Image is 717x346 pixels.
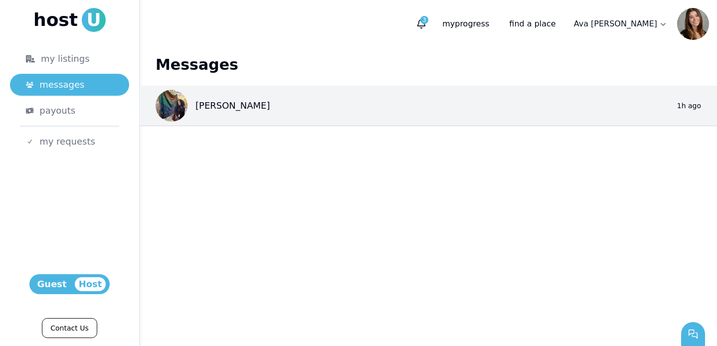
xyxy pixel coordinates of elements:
h1: Messages [156,56,701,74]
span: 3 [420,16,428,24]
span: host [33,10,78,30]
span: my [442,19,455,28]
p: progress [434,14,497,34]
div: my listings [26,52,113,66]
a: my listings [10,48,129,70]
img: Ava LeSage avatar [677,8,709,40]
a: Ava [PERSON_NAME] [568,14,673,34]
a: find a place [501,14,563,34]
a: messages [10,74,129,96]
p: Ava [PERSON_NAME] [574,18,657,30]
a: payouts [10,100,129,122]
span: my requests [39,135,95,149]
a: my requests [10,131,129,153]
a: hostU [33,8,106,32]
span: payouts [39,104,75,118]
span: messages [39,78,84,92]
span: U [82,8,106,32]
p: [PERSON_NAME] [195,99,270,113]
img: Sarah Mouzai avatar [156,90,187,122]
div: 1h ago [669,101,701,111]
a: Contact Us [42,318,97,338]
button: 3 [412,15,430,33]
span: Host [75,277,106,291]
span: Guest [33,277,71,291]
